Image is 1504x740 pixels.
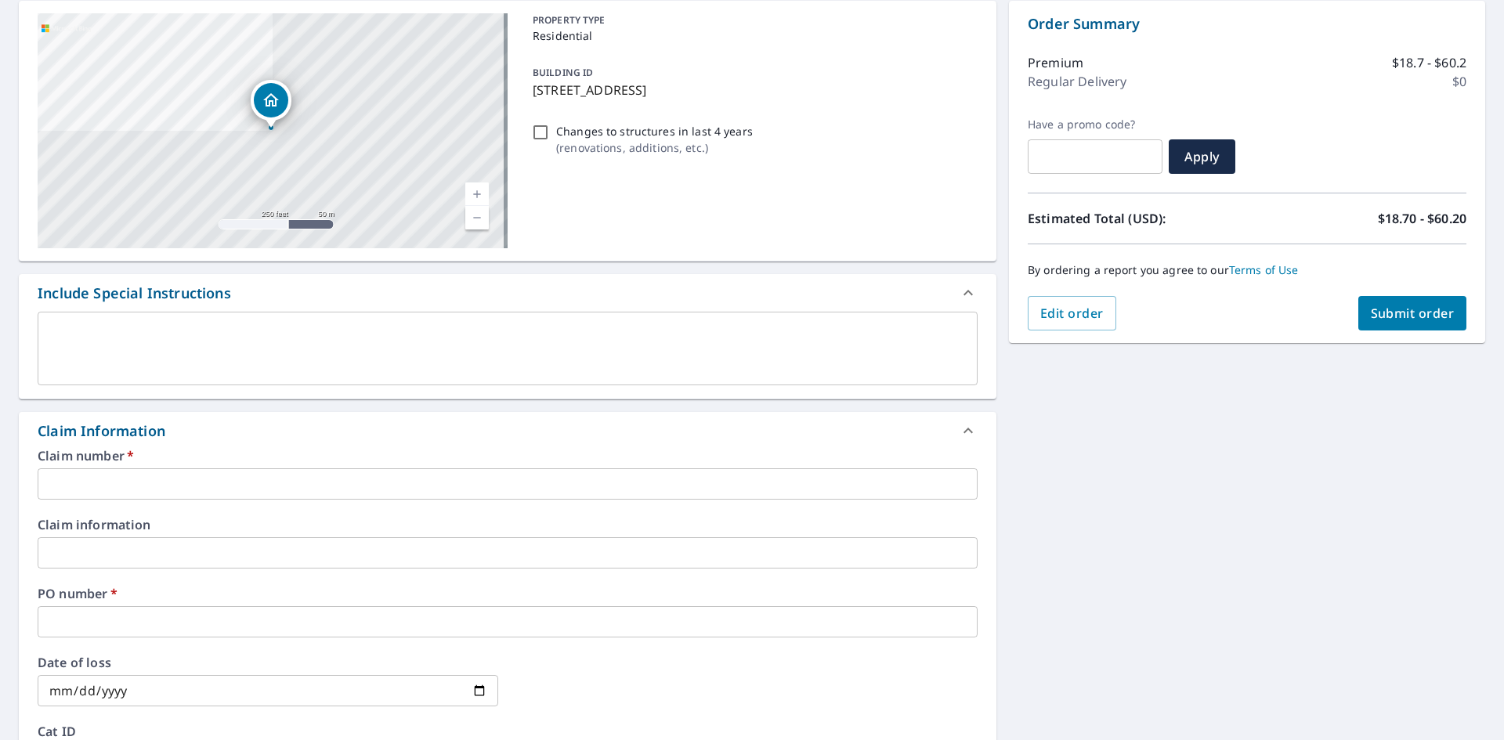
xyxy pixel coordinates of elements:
label: Have a promo code? [1028,117,1162,132]
span: Submit order [1371,305,1455,322]
p: Changes to structures in last 4 years [556,123,753,139]
p: Premium [1028,53,1083,72]
a: Current Level 17, Zoom Out [465,206,489,229]
button: Apply [1169,139,1235,174]
p: $18.70 - $60.20 [1378,209,1466,228]
label: PO number [38,587,978,600]
p: $18.7 - $60.2 [1392,53,1466,72]
button: Submit order [1358,296,1467,330]
button: Edit order [1028,296,1116,330]
p: By ordering a report you agree to our [1028,263,1466,277]
p: $0 [1452,72,1466,91]
p: Estimated Total (USD): [1028,209,1247,228]
div: Claim Information [38,421,165,442]
p: Order Summary [1028,13,1466,34]
div: Include Special Instructions [38,283,231,304]
p: ( renovations, additions, etc. ) [556,139,753,156]
div: Claim Information [19,412,996,449]
span: Edit order [1040,305,1104,322]
label: Claim information [38,518,978,531]
div: Dropped pin, building 1, Residential property, 6400 N 73rd St Milwaukee, WI 53223 [251,80,291,128]
a: Current Level 17, Zoom In [465,182,489,206]
p: [STREET_ADDRESS] [533,81,971,99]
label: Claim number [38,449,978,462]
p: BUILDING ID [533,66,593,79]
p: Residential [533,27,971,44]
a: Terms of Use [1229,262,1299,277]
p: PROPERTY TYPE [533,13,971,27]
p: Regular Delivery [1028,72,1126,91]
div: Include Special Instructions [19,274,996,312]
span: Apply [1181,148,1223,165]
label: Date of loss [38,656,498,669]
label: Cat ID [38,725,978,738]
